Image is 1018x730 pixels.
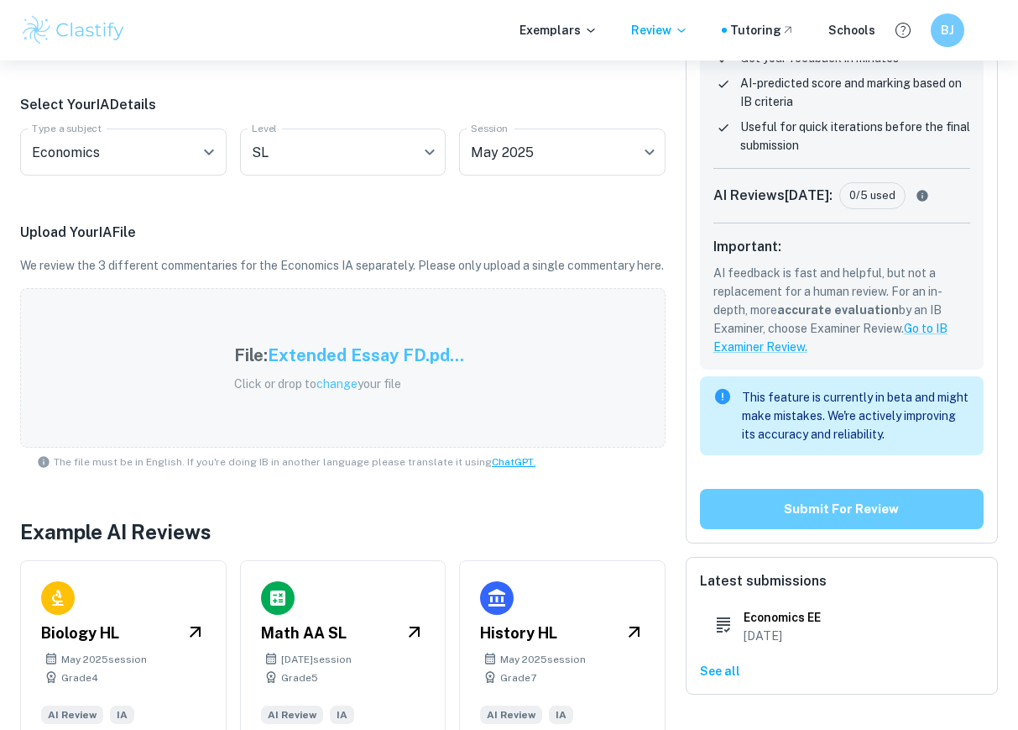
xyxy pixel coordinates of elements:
[519,21,598,39] p: Exemplars
[713,237,970,257] h6: Important:
[700,489,984,529] button: Submit for review
[713,264,970,356] p: AI feedback is fast and helpful, but not a replacement for a human review. For an in-depth, more ...
[234,343,268,368] h5: File:
[889,16,917,45] button: Help and Feedback
[931,13,964,47] button: BJ
[316,377,358,391] span: change
[744,627,821,645] p: [DATE]
[20,223,666,243] p: Upload Your IA File
[549,706,573,724] span: IA
[268,343,464,368] h5: Extended Essay FD.pd...
[480,706,542,724] span: AI Review
[32,121,102,135] label: Type a subject
[281,652,352,667] span: [DATE] session
[20,256,666,275] p: We review the 3 different commentaries for the Economics IA separately. Please only upload a sing...
[234,375,464,393] p: Click or drop to your file
[281,670,318,685] span: Grade 5
[492,456,535,468] a: ChatGPT.
[459,129,666,176] div: May 2025
[261,706,323,724] span: AI Review
[261,622,347,645] h6: Math AA SL
[61,670,98,685] span: Grade 4
[500,670,536,685] span: Grade 7
[912,189,932,202] svg: Currently AI Markings are limited at 5 per day and 50 per month. The limits will increase as we s...
[61,652,147,667] span: May 2025 session
[713,186,833,206] h6: AI Reviews [DATE] :
[740,118,970,155] p: Useful for quick iterations before the final submission
[740,74,970,111] p: AI-predicted score and marking based on IB criteria
[744,608,821,627] h6: Economics EE
[480,622,557,645] h6: History HL
[20,13,127,47] img: Clastify logo
[828,21,875,39] a: Schools
[742,381,970,450] div: This feature is currently in beta and might make mistakes. We're actively improving its accuracy ...
[700,662,984,680] p: See all
[840,187,905,204] span: 0/5 used
[500,652,586,667] span: May 2025 session
[631,21,688,39] p: Review
[54,454,535,470] span: The file must be in English. If you're doing IB in another language please translate it using
[730,21,795,39] a: Tutoring
[700,605,984,649] a: Economics EE[DATE]
[240,129,446,176] div: SL
[20,517,666,547] h4: Example AI Reviews
[777,303,899,317] b: accurate evaluation
[41,622,119,645] h6: Biology HL
[197,140,221,164] button: Open
[252,121,277,135] label: Level
[20,95,666,115] p: Select Your IA Details
[41,706,103,724] span: AI Review
[471,121,508,135] label: Session
[700,571,984,591] h6: Latest submissions
[110,706,134,724] span: IA
[938,21,958,39] h6: BJ
[330,706,354,724] span: IA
